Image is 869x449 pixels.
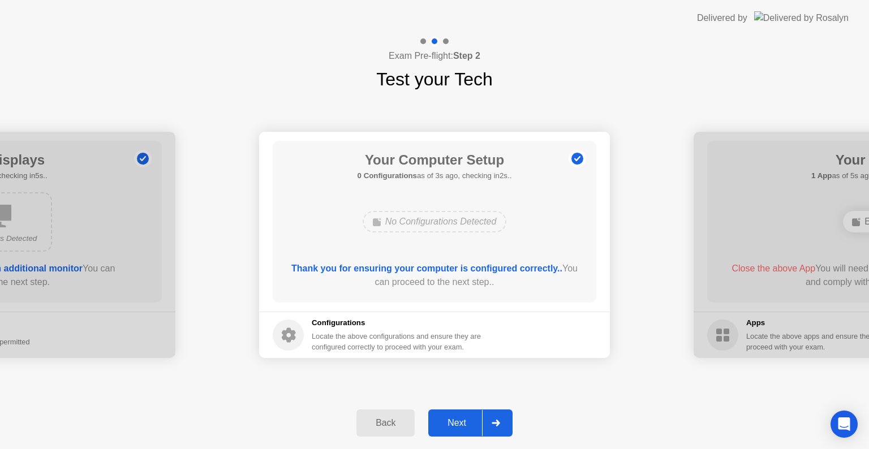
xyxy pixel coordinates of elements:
div: Next [432,418,482,428]
div: Open Intercom Messenger [831,411,858,438]
div: Delivered by [697,11,747,25]
b: 0 Configurations [358,171,417,180]
h1: Test your Tech [376,66,493,93]
h5: Configurations [312,317,483,329]
div: No Configurations Detected [363,211,507,232]
b: Thank you for ensuring your computer is configured correctly.. [291,264,562,273]
b: Step 2 [453,51,480,61]
img: Delivered by Rosalyn [754,11,849,24]
h1: Your Computer Setup [358,150,512,170]
div: You can proceed to the next step.. [289,262,580,289]
button: Next [428,409,513,437]
h5: as of 3s ago, checking in2s.. [358,170,512,182]
div: Locate the above configurations and ensure they are configured correctly to proceed with your exam. [312,331,483,352]
button: Back [356,409,415,437]
h4: Exam Pre-flight: [389,49,480,63]
div: Back [360,418,411,428]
